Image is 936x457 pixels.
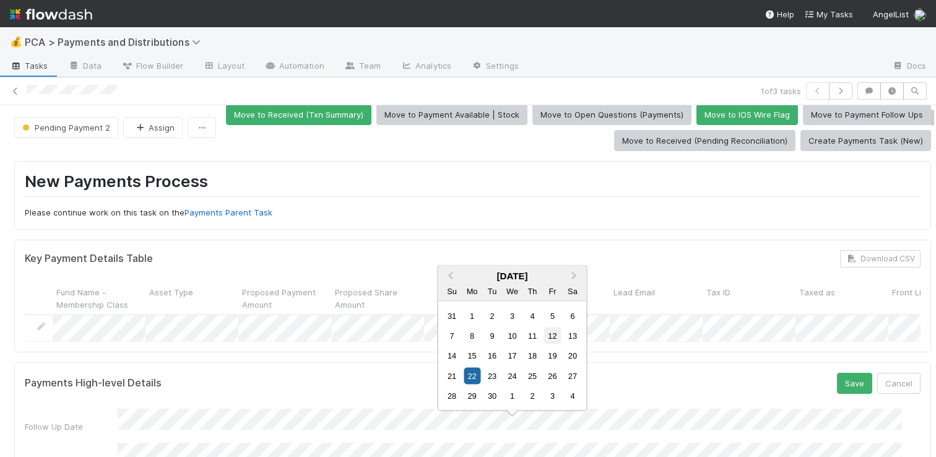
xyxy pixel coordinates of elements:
button: Move to IOS Wire Flag [696,104,798,125]
div: Choose Friday, September 12th, 2025 [544,328,561,344]
h1: New Payments Process [25,172,921,197]
a: Layout [193,57,254,77]
div: Follow Up Date [25,420,118,433]
div: Choose Friday, October 3rd, 2025 [544,388,561,404]
div: Proposed Payment Amount [238,282,331,314]
div: Month September, 2025 [442,305,583,406]
button: Previous Month [440,267,459,287]
div: Choose Wednesday, October 1st, 2025 [504,388,521,404]
button: Save [837,373,872,394]
div: Choose Sunday, August 31st, 2025 [444,307,461,324]
div: Choose Monday, September 8th, 2025 [464,328,480,344]
button: Download CSV [840,250,921,268]
a: Team [334,57,391,77]
a: Docs [882,57,936,77]
div: Choose Friday, September 19th, 2025 [544,347,561,364]
div: Sunday [444,282,461,299]
div: Fund Name - Membership Class [53,282,145,314]
span: Tasks [10,59,48,72]
div: Choose Monday, September 29th, 2025 [464,388,480,404]
div: Choose Saturday, September 20th, 2025 [564,347,581,364]
a: Analytics [391,57,461,77]
div: Choose Thursday, September 18th, 2025 [524,347,540,364]
div: Choose Sunday, September 21st, 2025 [444,367,461,384]
div: Choose Saturday, September 13th, 2025 [564,328,581,344]
div: Choose Monday, September 1st, 2025 [464,307,480,324]
a: Payments Parent Task [184,207,272,217]
div: Choose Sunday, September 14th, 2025 [444,347,461,364]
button: Cancel [877,373,921,394]
div: Choose Wednesday, September 10th, 2025 [504,328,521,344]
a: Settings [461,57,529,77]
a: Flow Builder [111,57,193,77]
span: 1 of 3 tasks [761,85,801,97]
div: Choose Tuesday, September 2nd, 2025 [483,307,500,324]
div: Choose Friday, September 5th, 2025 [544,307,561,324]
a: My Tasks [804,8,853,20]
div: Choose Monday, September 15th, 2025 [464,347,480,364]
div: Monday [464,282,480,299]
div: Lead Email [610,282,703,314]
div: Choose Wednesday, September 17th, 2025 [504,347,521,364]
a: Automation [254,57,334,77]
div: Choose Wednesday, September 24th, 2025 [504,367,521,384]
div: Choose Thursday, September 11th, 2025 [524,328,540,344]
div: Saturday [564,282,581,299]
div: Choose Saturday, September 27th, 2025 [564,367,581,384]
div: Help [765,8,794,20]
button: Move to Payment Follow Ups [803,104,931,125]
div: Tuesday [483,282,500,299]
div: Choose Wednesday, September 3rd, 2025 [504,307,521,324]
span: Pending Payment 2 [20,123,110,133]
div: Choose Date [438,265,587,411]
div: Choose Thursday, October 2nd, 2025 [524,388,540,404]
div: Choose Tuesday, September 9th, 2025 [483,328,500,344]
div: [DATE] [438,271,587,281]
button: Move to Received (Txn Summary) [226,104,371,125]
img: avatar_e7d5656d-bda2-4d83-89d6-b6f9721f96bd.png [914,9,926,21]
h5: Key Payment Details Table [25,253,153,265]
div: Choose Sunday, September 7th, 2025 [444,328,461,344]
span: 💰 [10,37,22,47]
div: Choose Thursday, September 4th, 2025 [524,307,540,324]
h5: Payments High-level Details [25,377,162,390]
button: Move to Received (Pending Reconciliation) [614,130,795,151]
div: Choose Tuesday, September 16th, 2025 [483,347,500,364]
div: Wednesday [504,282,521,299]
div: Quantity of Shares [424,282,517,314]
button: Move to Open Questions (Payments) [532,104,691,125]
div: Taxed as [795,282,888,314]
div: Choose Friday, September 26th, 2025 [544,367,561,384]
div: Asset Type [145,282,238,314]
div: Choose Sunday, September 28th, 2025 [444,388,461,404]
button: Next Month [566,267,586,287]
div: Choose Saturday, September 6th, 2025 [564,307,581,324]
div: Choose Tuesday, September 30th, 2025 [483,388,500,404]
div: Choose Monday, September 22nd, 2025 [464,367,480,384]
a: Data [58,57,111,77]
button: Create Payments Task (New) [800,130,931,151]
button: Pending Payment 2 [14,117,118,138]
div: Choose Thursday, September 25th, 2025 [524,367,540,384]
div: Choose Tuesday, September 23rd, 2025 [483,367,500,384]
div: Tax ID [703,282,795,314]
div: Friday [544,282,561,299]
div: Proposed Share Amount [331,282,424,314]
span: Flow Builder [121,59,183,72]
button: Move to Payment Available | Stock [376,104,527,125]
p: Please continue work on this task on the [25,207,921,219]
div: Choose Saturday, October 4th, 2025 [564,388,581,404]
span: My Tasks [804,9,853,19]
button: Assign [123,117,183,138]
span: AngelList [873,9,909,19]
img: logo-inverted-e16ddd16eac7371096b0.svg [10,4,92,25]
div: Thursday [524,282,540,299]
span: PCA > Payments and Distributions [25,36,207,48]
